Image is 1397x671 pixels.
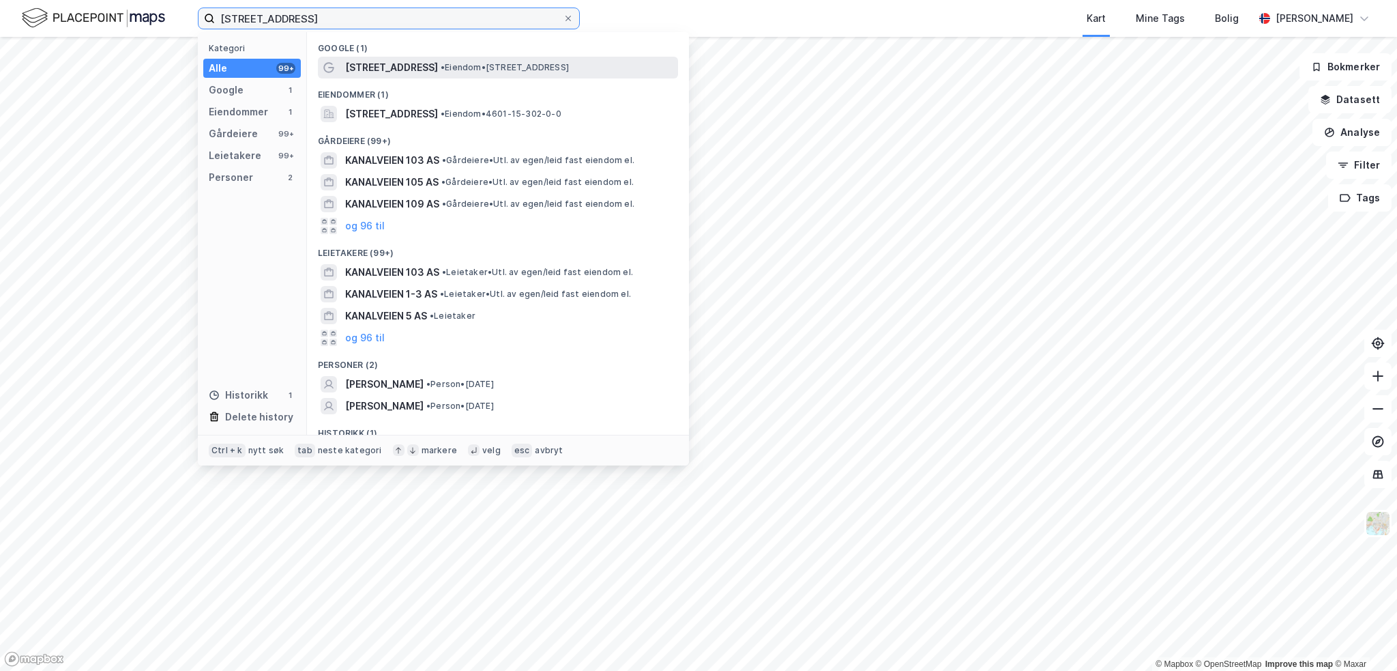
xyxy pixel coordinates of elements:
[295,444,315,457] div: tab
[426,401,430,411] span: •
[430,311,475,322] span: Leietaker
[215,8,563,29] input: Søk på adresse, matrikkel, gårdeiere, leietakere eller personer
[1329,605,1397,671] iframe: Chat Widget
[1312,119,1392,146] button: Analyse
[440,289,631,300] span: Leietaker • Utl. av egen/leid fast eiendom el.
[535,445,563,456] div: avbryt
[345,152,439,169] span: KANALVEIEN 103 AS
[284,390,295,401] div: 1
[209,444,246,457] div: Ctrl + k
[1299,53,1392,81] button: Bokmerker
[345,174,439,190] span: KANALVEIEN 105 AS
[1087,10,1106,27] div: Kart
[442,155,634,166] span: Gårdeiere • Utl. av egen/leid fast eiendom el.
[1365,511,1391,537] img: Z
[441,62,445,72] span: •
[1276,10,1353,27] div: [PERSON_NAME]
[345,308,427,324] span: KANALVEIEN 5 AS
[345,286,437,302] span: KANALVEIEN 1-3 AS
[276,150,295,161] div: 99+
[225,409,293,425] div: Delete history
[1308,86,1392,113] button: Datasett
[482,445,501,456] div: velg
[512,444,533,457] div: esc
[209,387,268,403] div: Historikk
[345,59,438,76] span: [STREET_ADDRESS]
[284,85,295,96] div: 1
[345,196,439,212] span: KANALVEIEN 109 AS
[1156,659,1193,669] a: Mapbox
[345,330,385,346] button: og 96 til
[209,147,261,164] div: Leietakere
[284,106,295,117] div: 1
[426,379,430,389] span: •
[307,32,689,57] div: Google (1)
[209,126,258,142] div: Gårdeiere
[307,125,689,149] div: Gårdeiere (99+)
[442,199,634,210] span: Gårdeiere • Utl. av egen/leid fast eiendom el.
[426,401,494,412] span: Person • [DATE]
[1215,10,1239,27] div: Bolig
[307,237,689,261] div: Leietakere (99+)
[22,6,165,30] img: logo.f888ab2527a4732fd821a326f86c7f29.svg
[276,128,295,139] div: 99+
[307,78,689,103] div: Eiendommer (1)
[345,106,438,122] span: [STREET_ADDRESS]
[441,109,445,119] span: •
[426,379,494,390] span: Person • [DATE]
[1196,659,1262,669] a: OpenStreetMap
[442,155,446,165] span: •
[209,169,253,186] div: Personer
[430,311,434,321] span: •
[345,398,424,414] span: [PERSON_NAME]
[441,109,561,119] span: Eiendom • 4601-15-302-0-0
[209,43,301,53] div: Kategori
[4,651,64,667] a: Mapbox homepage
[307,417,689,442] div: Historikk (1)
[1329,605,1397,671] div: Kontrollprogram for chat
[345,264,439,281] span: KANALVEIEN 103 AS
[276,63,295,74] div: 99+
[209,104,268,120] div: Eiendommer
[209,82,244,98] div: Google
[284,172,295,183] div: 2
[441,62,569,73] span: Eiendom • [STREET_ADDRESS]
[441,177,445,187] span: •
[307,349,689,373] div: Personer (2)
[441,177,634,188] span: Gårdeiere • Utl. av egen/leid fast eiendom el.
[345,376,424,392] span: [PERSON_NAME]
[318,445,382,456] div: neste kategori
[1265,659,1333,669] a: Improve this map
[1326,152,1392,179] button: Filter
[442,267,446,277] span: •
[440,289,444,299] span: •
[1328,184,1392,212] button: Tags
[442,267,633,278] span: Leietaker • Utl. av egen/leid fast eiendom el.
[442,199,446,209] span: •
[345,218,385,234] button: og 96 til
[248,445,284,456] div: nytt søk
[422,445,457,456] div: markere
[1136,10,1185,27] div: Mine Tags
[209,60,227,76] div: Alle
